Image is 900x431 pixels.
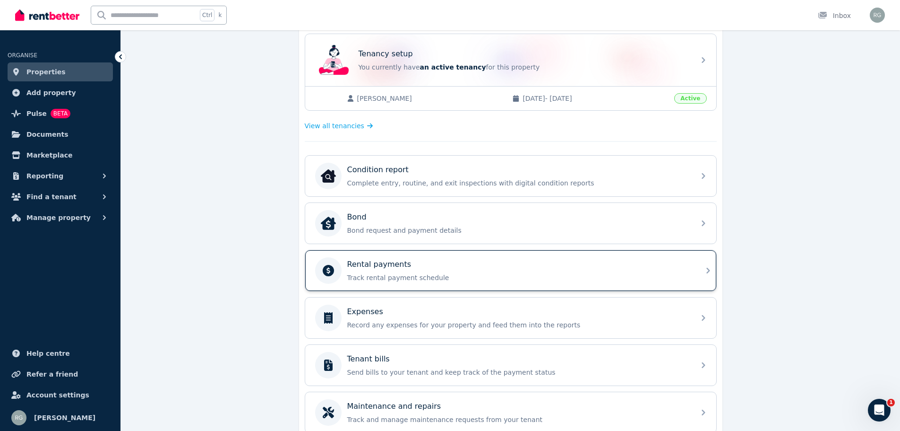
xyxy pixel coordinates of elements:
p: Expenses [347,306,383,317]
span: an active tenancy [420,63,486,71]
span: [PERSON_NAME] [357,94,503,103]
a: Refer a friend [8,365,113,384]
p: Record any expenses for your property and feed them into the reports [347,320,689,330]
span: ORGANISE [8,52,37,59]
span: Account settings [26,389,89,401]
span: k [218,11,222,19]
p: Tenancy setup [359,48,413,60]
span: View all tenancies [305,121,364,131]
span: Refer a friend [26,369,78,380]
a: Rental paymentsTrack rental payment schedule [305,250,716,291]
p: Bond request and payment details [347,226,689,235]
span: Reporting [26,170,63,182]
span: Active [674,93,706,104]
span: [PERSON_NAME] [34,412,95,423]
button: Reporting [8,167,113,185]
span: Marketplace [26,150,72,161]
span: Help centre [26,348,70,359]
span: Properties [26,66,66,78]
p: Maintenance and repairs [347,401,441,412]
span: Documents [26,129,69,140]
img: Bond [321,216,336,231]
a: Marketplace [8,146,113,165]
p: Complete entry, routine, and exit inspections with digital condition reports [347,178,689,188]
a: Tenant billsSend bills to your tenant and keep track of the payment status [305,345,716,386]
a: PulseBETA [8,104,113,123]
img: Rebecca Grant [870,8,885,23]
button: Find a tenant [8,187,113,206]
iframe: Intercom live chat [868,399,891,422]
span: Pulse [26,108,47,119]
a: BondBondBond request and payment details [305,203,716,244]
a: ExpensesRecord any expenses for your property and feed them into the reports [305,298,716,338]
p: Bond [347,211,367,223]
img: RentBetter [15,8,79,22]
a: Help centre [8,344,113,363]
span: [DATE] - [DATE] [523,94,669,103]
span: Find a tenant [26,191,77,202]
a: View all tenancies [305,121,373,131]
button: Manage property [8,208,113,227]
p: Send bills to your tenant and keep track of the payment status [347,368,689,377]
span: 1 [887,399,895,406]
a: Documents [8,125,113,144]
a: Condition reportCondition reportComplete entry, routine, and exit inspections with digital condit... [305,156,716,196]
a: Tenancy setupTenancy setupYou currently havean active tenancyfor this property [305,34,716,86]
span: BETA [51,109,70,118]
span: Manage property [26,212,91,223]
span: Add property [26,87,76,98]
p: Track rental payment schedule [347,273,689,282]
span: Ctrl [200,9,214,21]
a: Add property [8,83,113,102]
a: Account settings [8,386,113,405]
p: Rental payments [347,259,411,270]
img: Condition report [321,168,336,184]
p: Track and manage maintenance requests from your tenant [347,415,689,424]
img: Tenancy setup [319,45,349,75]
a: Properties [8,62,113,81]
div: Inbox [818,11,851,20]
img: Rebecca Grant [11,410,26,425]
p: You currently have for this property [359,62,689,72]
p: Condition report [347,164,409,176]
p: Tenant bills [347,353,390,365]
